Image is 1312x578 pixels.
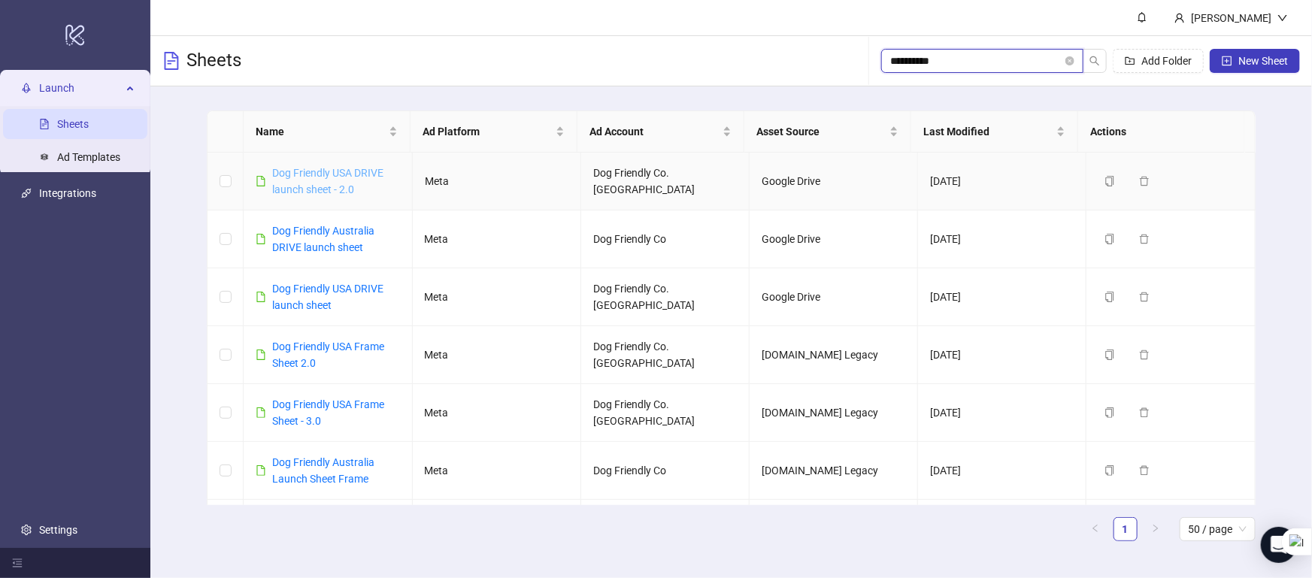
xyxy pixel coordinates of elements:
td: Google Drive [750,268,918,326]
span: file [256,350,266,360]
a: Sheets [57,118,89,130]
span: down [1277,13,1288,23]
span: folder-add [1125,56,1135,66]
td: [DOMAIN_NAME] Legacy [750,500,918,574]
span: copy [1104,350,1115,360]
a: Ad Templates [57,151,120,163]
span: 50 / page [1189,518,1247,540]
span: file [256,292,266,302]
span: right [1151,524,1160,533]
button: Add Folder [1113,49,1204,73]
td: Dog Friendly Co [581,442,750,500]
h3: Sheets [186,49,241,73]
button: close-circle [1065,56,1074,65]
span: file [256,465,266,476]
a: Settings [39,524,77,536]
span: Name [256,123,386,140]
td: Google Drive [750,153,918,210]
span: copy [1104,465,1115,476]
th: Name [244,111,411,153]
span: plus-square [1222,56,1232,66]
td: [DATE] [918,442,1086,500]
div: [PERSON_NAME] [1185,10,1277,26]
span: copy [1104,407,1115,418]
a: Integrations [39,187,96,199]
a: 1 [1114,518,1137,540]
a: Dog Friendly USA Frame Sheet 2.0 [272,340,384,369]
th: Actions [1078,111,1245,153]
a: Dog Friendly USA DRIVE launch sheet - 2.0 [272,167,383,195]
td: Meta [413,153,581,210]
td: Dog Friendly Co. [GEOGRAPHIC_DATA] [581,326,750,384]
span: menu-fold [12,558,23,568]
span: Ad Account [589,123,720,140]
span: left [1091,524,1100,533]
li: 1 [1114,517,1138,541]
a: Dog Friendly Australia DRIVE launch sheet [272,225,374,253]
span: Asset Source [756,123,886,140]
td: Meta [413,384,581,442]
button: left [1083,517,1107,541]
td: [DATE] [918,210,1086,268]
span: delete [1139,465,1150,476]
td: Dog Friendly Co. [GEOGRAPHIC_DATA] [581,384,750,442]
span: delete [1139,350,1150,360]
span: delete [1139,292,1150,302]
th: Ad Account [577,111,744,153]
span: copy [1104,292,1115,302]
th: Ad Platform [411,111,577,153]
td: Meta [413,500,581,574]
td: Dog Friendly Co [581,210,750,268]
button: New Sheet [1210,49,1300,73]
span: Last Modified [923,123,1053,140]
span: file [256,234,266,244]
span: delete [1139,176,1150,186]
td: [DATE] [918,500,1086,574]
td: Dog Friendly Co. [GEOGRAPHIC_DATA] [581,153,750,210]
li: Next Page [1144,517,1168,541]
td: [DATE] [918,326,1086,384]
span: Add Folder [1141,55,1192,67]
td: [DOMAIN_NAME] Legacy [750,326,918,384]
span: bell [1137,12,1147,23]
span: New Sheet [1238,55,1288,67]
span: file [256,176,266,186]
div: Open Intercom Messenger [1261,527,1297,563]
td: [DATE] [918,153,1086,210]
td: [DATE] [918,384,1086,442]
li: Previous Page [1083,517,1107,541]
button: right [1144,517,1168,541]
span: file [256,407,266,418]
td: [DATE] [918,268,1086,326]
td: [DOMAIN_NAME] Legacy [750,442,918,500]
span: file-text [162,52,180,70]
span: copy [1104,234,1115,244]
td: Meta [413,268,581,326]
span: search [1089,56,1100,66]
td: Meta [413,210,581,268]
span: delete [1139,234,1150,244]
td: Dog Friendly Co [581,500,750,574]
span: delete [1139,407,1150,418]
span: rocket [21,83,32,93]
td: Meta [413,442,581,500]
div: Page Size [1180,517,1256,541]
td: Google Drive [750,210,918,268]
td: Meta [413,326,581,384]
span: copy [1104,176,1115,186]
a: Dog Friendly Australia Launch Sheet Frame [272,456,374,485]
a: Dog Friendly USA DRIVE launch sheet [272,283,383,311]
span: Launch [39,73,122,103]
td: [DOMAIN_NAME] Legacy [750,384,918,442]
a: Dog Friendly USA Frame Sheet - 3.0 [272,398,384,427]
span: user [1174,13,1185,23]
td: Dog Friendly Co. [GEOGRAPHIC_DATA] [581,268,750,326]
th: Asset Source [744,111,911,153]
th: Last Modified [911,111,1078,153]
span: Ad Platform [423,123,553,140]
